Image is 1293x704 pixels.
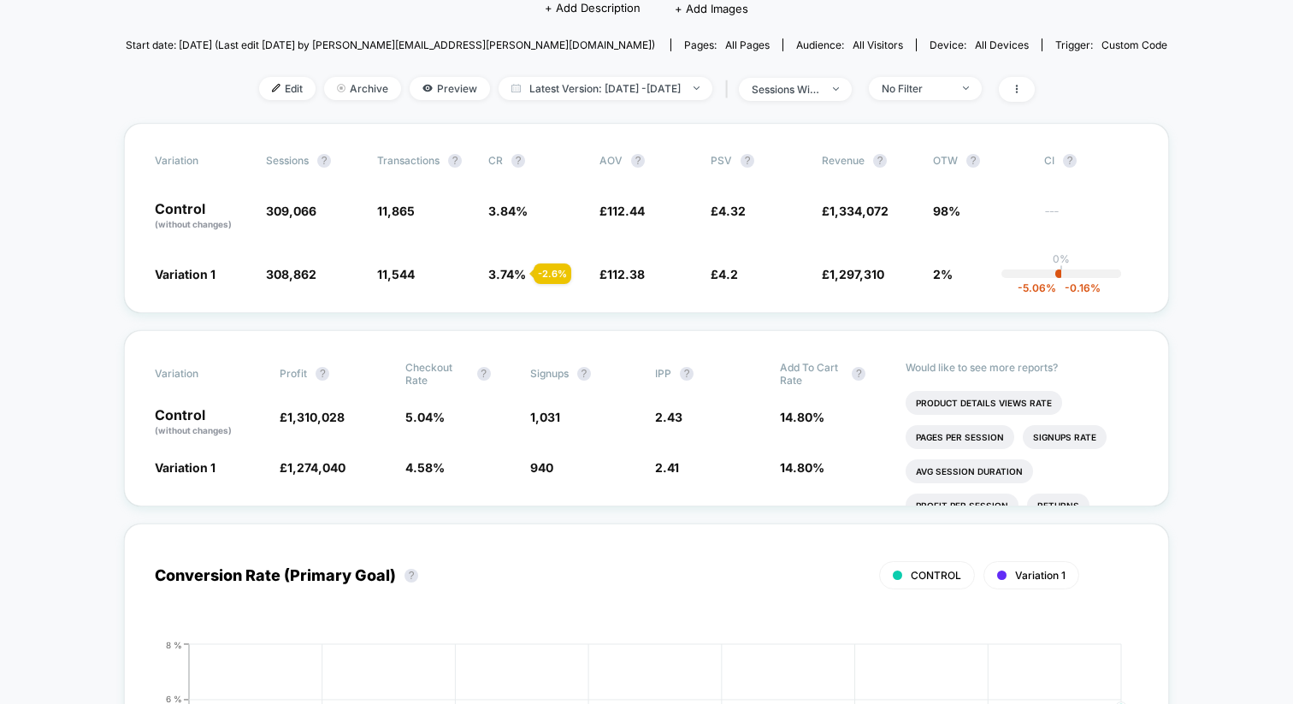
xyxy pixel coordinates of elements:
span: 3.84 % [488,204,528,218]
span: Variation [155,361,249,387]
button: ? [873,154,887,168]
div: Trigger: [1055,38,1167,51]
tspan: 6 % [166,694,182,704]
span: Variation 1 [1015,569,1066,582]
span: Start date: [DATE] (Last edit [DATE] by [PERSON_NAME][EMAIL_ADDRESS][PERSON_NAME][DOMAIN_NAME]) [126,38,655,51]
span: 112.38 [607,267,645,281]
div: Pages: [684,38,770,51]
span: AOV [599,154,623,167]
span: Revenue [822,154,865,167]
span: 2.41 [655,460,679,475]
span: -0.16 % [1056,281,1101,294]
div: Audience: [796,38,903,51]
span: all pages [725,38,770,51]
span: Checkout Rate [405,361,469,387]
li: Product Details Views Rate [906,391,1062,415]
span: OTW [933,154,1027,168]
button: ? [680,367,694,381]
img: end [337,84,345,92]
img: edit [272,84,280,92]
span: £ [822,267,884,281]
span: CR [488,154,503,167]
span: Edit [259,77,316,100]
span: 2% [933,267,953,281]
li: Signups Rate [1023,425,1107,449]
span: 1,031 [530,410,560,424]
span: £ [711,267,738,281]
button: ? [741,154,754,168]
span: CI [1044,154,1138,168]
span: 5.04 % [405,410,445,424]
span: 1,310,028 [287,410,345,424]
span: 14.80 % [780,410,824,424]
span: Device: [916,38,1042,51]
img: end [833,87,839,91]
span: £ [599,267,645,281]
span: IPP [655,367,671,380]
span: 3.74 % [488,267,526,281]
span: 1,274,040 [287,460,345,475]
span: 4.2 [718,267,738,281]
button: ? [404,569,418,583]
span: (without changes) [155,219,232,229]
span: Custom Code [1101,38,1167,51]
span: 4.32 [718,204,746,218]
span: + Add Images [675,2,748,15]
button: ? [577,367,591,381]
span: PSV [711,154,732,167]
span: Latest Version: [DATE] - [DATE] [499,77,712,100]
span: Profit [280,367,307,380]
span: All Visitors [853,38,903,51]
span: 11,865 [377,204,415,218]
span: 98% [933,204,960,218]
span: 2.43 [655,410,682,424]
span: 1,297,310 [830,267,884,281]
span: Archive [324,77,401,100]
button: ? [852,367,865,381]
span: 309,066 [266,204,316,218]
li: Profit Per Session [906,494,1018,518]
span: £ [280,410,345,424]
p: | [1060,265,1063,278]
img: end [694,86,700,90]
span: Variation [155,154,249,168]
p: 0% [1053,252,1070,265]
span: 1,334,072 [830,204,889,218]
span: 308,862 [266,267,316,281]
div: - 2.6 % [534,263,571,284]
span: -5.06 % [1018,281,1056,294]
span: Signups [530,367,569,380]
span: Variation 1 [155,267,215,281]
img: calendar [511,84,521,92]
span: 4.58 % [405,460,445,475]
button: ? [316,367,329,381]
button: ? [631,154,645,168]
button: ? [317,154,331,168]
span: all devices [975,38,1029,51]
button: ? [448,154,462,168]
span: 112.44 [607,204,645,218]
tspan: 8 % [166,639,182,649]
div: No Filter [882,82,950,95]
button: ? [966,154,980,168]
span: 11,544 [377,267,415,281]
span: --- [1044,206,1138,231]
span: (without changes) [155,425,232,435]
span: Sessions [266,154,309,167]
p: Control [155,202,249,231]
span: £ [711,204,746,218]
button: ? [511,154,525,168]
span: £ [280,460,345,475]
li: Avg Session Duration [906,459,1033,483]
button: ? [1063,154,1077,168]
span: Variation 1 [155,460,215,475]
p: Control [155,408,263,437]
li: Pages Per Session [906,425,1014,449]
span: | [721,77,739,102]
div: sessions with impression [752,83,820,96]
span: Transactions [377,154,440,167]
span: 14.80 % [780,460,824,475]
span: Preview [410,77,490,100]
span: £ [599,204,645,218]
p: Would like to see more reports? [906,361,1139,374]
